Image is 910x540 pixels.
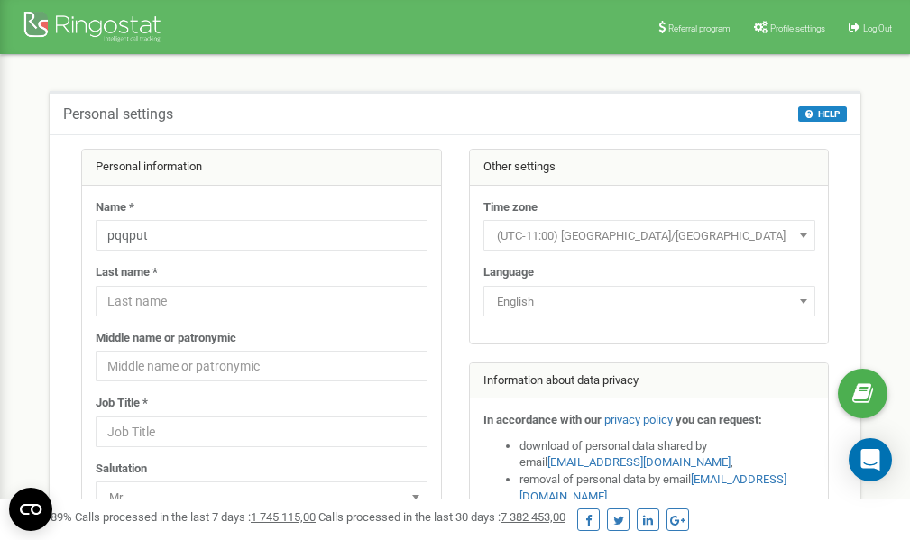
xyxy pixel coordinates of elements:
[96,481,427,512] span: Mr.
[798,106,847,122] button: HELP
[96,199,134,216] label: Name *
[483,264,534,281] label: Language
[490,224,809,249] span: (UTC-11:00) Pacific/Midway
[96,395,148,412] label: Job Title *
[470,363,829,399] div: Information about data privacy
[676,413,762,426] strong: you can request:
[849,438,892,481] div: Open Intercom Messenger
[96,220,427,251] input: Name
[9,488,52,531] button: Open CMP widget
[75,510,316,524] span: Calls processed in the last 7 days :
[770,23,825,33] span: Profile settings
[96,351,427,381] input: Middle name or patronymic
[96,286,427,316] input: Last name
[251,510,316,524] u: 1 745 115,00
[483,286,815,316] span: English
[102,485,421,510] span: Mr.
[519,471,815,505] li: removal of personal data by email ,
[547,455,731,469] a: [EMAIL_ADDRESS][DOMAIN_NAME]
[318,510,565,524] span: Calls processed in the last 30 days :
[470,150,829,186] div: Other settings
[483,220,815,251] span: (UTC-11:00) Pacific/Midway
[82,150,441,186] div: Personal information
[96,330,236,347] label: Middle name or patronymic
[604,413,673,426] a: privacy policy
[483,199,538,216] label: Time zone
[668,23,731,33] span: Referral program
[490,289,809,315] span: English
[96,461,147,478] label: Salutation
[63,106,173,123] h5: Personal settings
[863,23,892,33] span: Log Out
[501,510,565,524] u: 7 382 453,00
[96,264,158,281] label: Last name *
[519,438,815,471] li: download of personal data shared by email ,
[483,413,602,426] strong: In accordance with our
[96,416,427,447] input: Job Title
